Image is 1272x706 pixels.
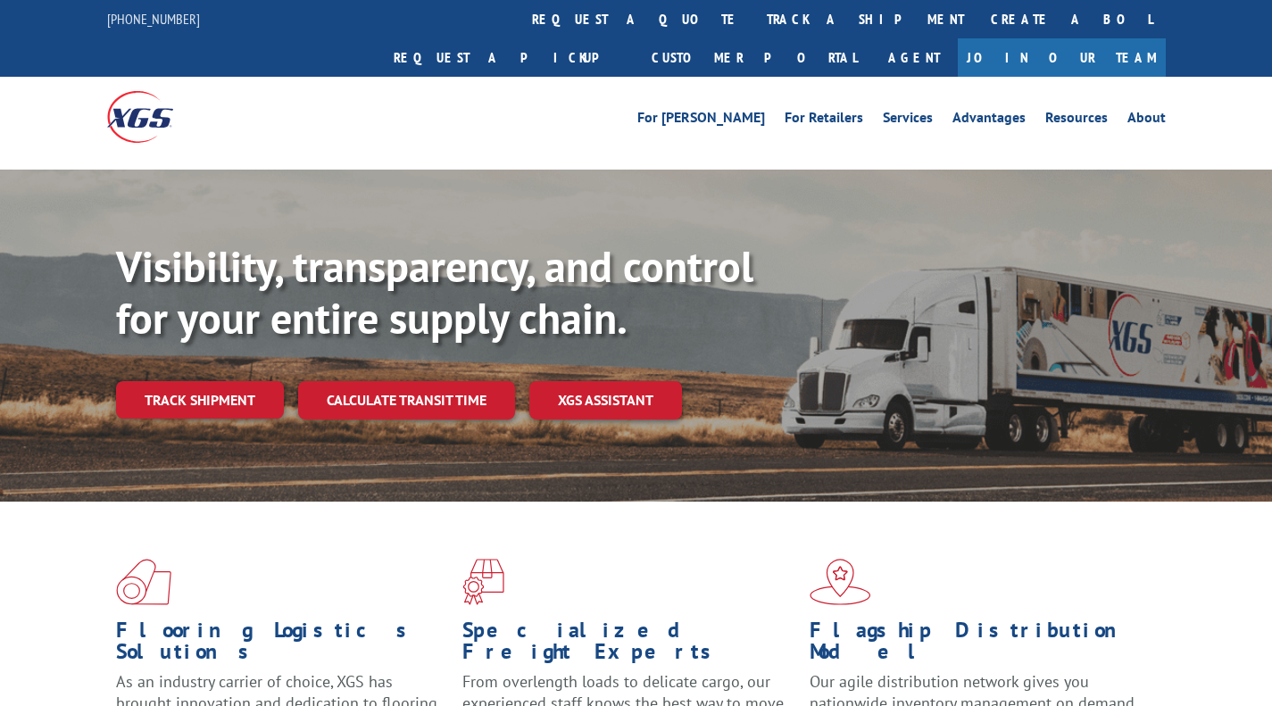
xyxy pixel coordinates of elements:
[298,381,515,419] a: Calculate transit time
[116,619,449,671] h1: Flooring Logistics Solutions
[1127,111,1166,130] a: About
[462,559,504,605] img: xgs-icon-focused-on-flooring-red
[785,111,863,130] a: For Retailers
[116,559,171,605] img: xgs-icon-total-supply-chain-intelligence-red
[462,619,795,671] h1: Specialized Freight Experts
[637,111,765,130] a: For [PERSON_NAME]
[638,38,870,77] a: Customer Portal
[952,111,1026,130] a: Advantages
[107,10,200,28] a: [PHONE_NUMBER]
[1045,111,1108,130] a: Resources
[958,38,1166,77] a: Join Our Team
[116,238,753,345] b: Visibility, transparency, and control for your entire supply chain.
[116,381,284,419] a: Track shipment
[810,619,1143,671] h1: Flagship Distribution Model
[870,38,958,77] a: Agent
[810,559,871,605] img: xgs-icon-flagship-distribution-model-red
[529,381,682,419] a: XGS ASSISTANT
[883,111,933,130] a: Services
[380,38,638,77] a: Request a pickup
